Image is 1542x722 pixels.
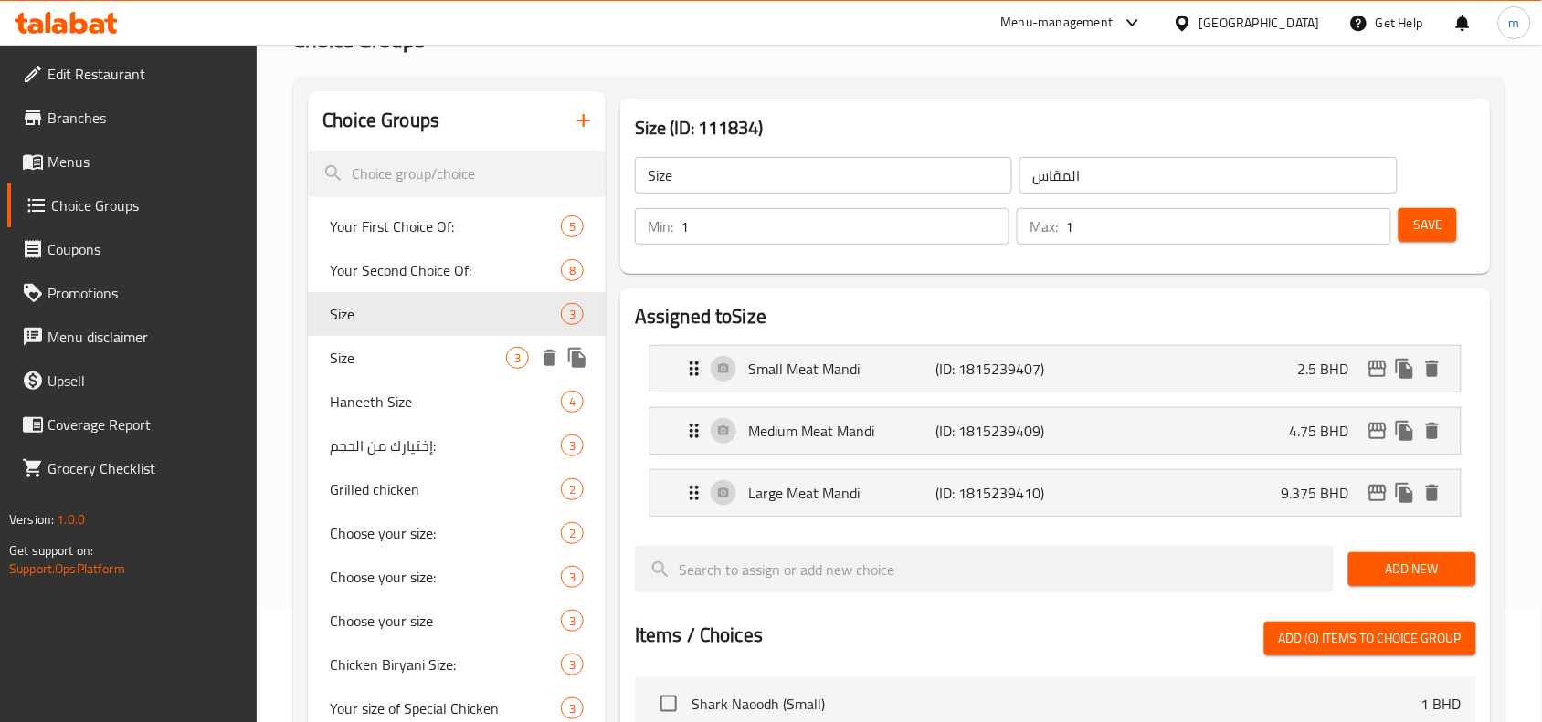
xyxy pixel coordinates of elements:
[48,238,243,260] span: Coupons
[1364,417,1391,445] button: edit
[635,546,1334,592] input: search
[561,566,584,588] div: Choices
[536,344,564,371] button: delete
[7,315,258,359] a: Menu disclaimer
[935,358,1061,380] p: (ID: 1815239407)
[562,700,583,717] span: 3
[1391,479,1419,507] button: duplicate
[330,566,561,588] span: Choose your size:
[1264,622,1476,655] button: Add (0) items to choice group
[1419,479,1446,507] button: delete
[9,507,54,531] span: Version:
[935,482,1061,504] p: (ID: 1815239410)
[7,446,258,490] a: Grocery Checklist
[1030,215,1058,237] p: Max:
[308,555,606,599] div: Choose your size:3
[330,215,561,237] span: Your First Choice Of:
[330,303,561,325] span: Size
[330,478,561,500] span: Grilled chicken
[748,420,935,442] p: Medium Meat Mandi
[48,151,243,173] span: Menus
[562,569,583,586] span: 3
[57,507,85,531] span: 1.0.0
[1282,482,1364,504] p: 9.375 BHD
[635,400,1476,462] li: Expand
[561,259,584,281] div: Choices
[48,326,243,348] span: Menu disclaimer
[308,151,606,197] input: search
[330,434,561,456] span: إختيارك من الحجم:
[330,697,561,719] span: Your size of Special Chicken
[561,215,584,237] div: Choices
[308,336,606,380] div: Size3deleteduplicate
[7,96,258,140] a: Branches
[7,140,258,183] a: Menus
[48,457,243,479] span: Grocery Checklist
[561,610,584,632] div: Choices
[308,292,606,336] div: Size3
[48,282,243,304] span: Promotions
[748,358,935,380] p: Small Meat Mandi
[1364,355,1391,382] button: edit
[330,610,561,632] span: Choose your size
[1348,552,1476,586] button: Add New
[635,462,1476,524] li: Expand
[1419,417,1446,445] button: delete
[7,359,258,403] a: Upsell
[562,393,583,411] span: 4
[308,599,606,643] div: Choose your size3
[308,248,606,292] div: Your Second Choice Of:8
[635,303,1476,330] h2: Assigned to Size
[507,350,528,367] span: 3
[1413,214,1442,236] span: Save
[635,338,1476,400] li: Expand
[635,113,1476,142] h3: Size (ID: 111834)
[562,262,583,279] span: 8
[48,413,243,435] span: Coverage Report
[1363,558,1462,581] span: Add New
[1509,13,1520,33] span: m
[330,259,561,281] span: Your Second Choice Of:
[562,437,583,455] span: 3
[330,522,561,544] span: Choose your size:
[308,511,606,555] div: Choose your size:2
[561,478,584,500] div: Choices
[650,470,1461,516] div: Expand
[748,482,935,504] p: Large Meat Mandi
[561,654,584,675] div: Choices
[1419,355,1446,382] button: delete
[561,391,584,413] div: Choices
[648,215,673,237] p: Min:
[51,194,243,216] span: Choice Groups
[1199,13,1320,33] div: [GEOGRAPHIC_DATA]
[7,52,258,96] a: Edit Restaurant
[1391,355,1419,382] button: duplicate
[1421,693,1462,715] p: 1 BHD
[48,107,243,129] span: Branches
[308,643,606,686] div: Chicken Biryani Size:3
[635,622,763,649] h2: Items / Choices
[7,271,258,315] a: Promotions
[1298,358,1364,380] p: 2.5 BHD
[9,557,125,581] a: Support.OpsPlatform
[562,218,583,235] span: 5
[48,370,243,392] span: Upsell
[650,346,1461,392] div: Expand
[308,467,606,511] div: Grilled chicken2
[1290,420,1364,442] p: 4.75 BHD
[564,344,591,371] button: duplicate
[330,347,506,369] span: Size
[561,522,584,544] div: Choices
[562,612,583,630] span: 3
[650,408,1461,454] div: Expand
[1279,627,1462,650] span: Add (0) items to choice group
[692,693,1421,715] span: Shark Naoodh (Small)
[308,204,606,248] div: Your First Choice Of:5
[7,227,258,271] a: Coupons
[7,403,258,446] a: Coverage Report
[9,539,93,562] span: Get support on:
[330,391,561,413] span: Haneeth Size
[322,107,439,134] h2: Choice Groups
[561,697,584,719] div: Choices
[562,525,583,542] span: 2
